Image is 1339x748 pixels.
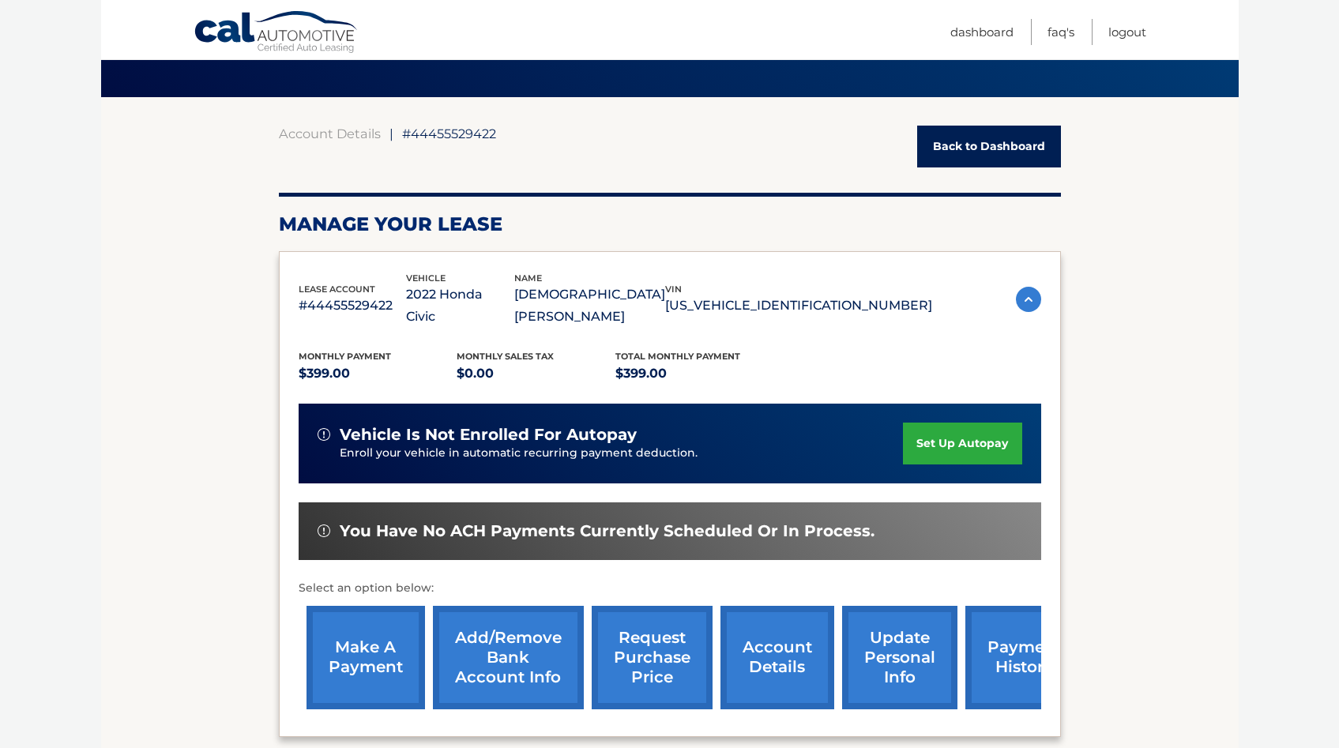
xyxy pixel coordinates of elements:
a: make a payment [307,606,425,709]
span: | [389,126,393,141]
span: Total Monthly Payment [615,351,740,362]
p: $0.00 [457,363,615,385]
a: set up autopay [903,423,1021,464]
span: vin [665,284,682,295]
a: request purchase price [592,606,713,709]
span: name [514,273,542,284]
span: lease account [299,284,375,295]
p: $399.00 [615,363,774,385]
p: 2022 Honda Civic [406,284,514,328]
span: vehicle is not enrolled for autopay [340,425,637,445]
span: vehicle [406,273,446,284]
a: Account Details [279,126,381,141]
a: Dashboard [950,19,1014,45]
span: Monthly Payment [299,351,391,362]
a: payment history [965,606,1084,709]
img: accordion-active.svg [1016,287,1041,312]
a: update personal info [842,606,957,709]
p: Select an option below: [299,579,1041,598]
p: #44455529422 [299,295,407,317]
img: alert-white.svg [318,428,330,441]
span: Monthly sales Tax [457,351,554,362]
img: alert-white.svg [318,524,330,537]
h2: Manage Your Lease [279,212,1061,236]
a: Logout [1108,19,1146,45]
a: Cal Automotive [194,10,359,56]
span: You have no ACH payments currently scheduled or in process. [340,521,874,541]
p: Enroll your vehicle in automatic recurring payment deduction. [340,445,904,462]
a: FAQ's [1048,19,1074,45]
a: account details [720,606,834,709]
p: [DEMOGRAPHIC_DATA][PERSON_NAME] [514,284,665,328]
a: Add/Remove bank account info [433,606,584,709]
p: $399.00 [299,363,457,385]
a: Back to Dashboard [917,126,1061,167]
p: [US_VEHICLE_IDENTIFICATION_NUMBER] [665,295,932,317]
span: #44455529422 [402,126,496,141]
